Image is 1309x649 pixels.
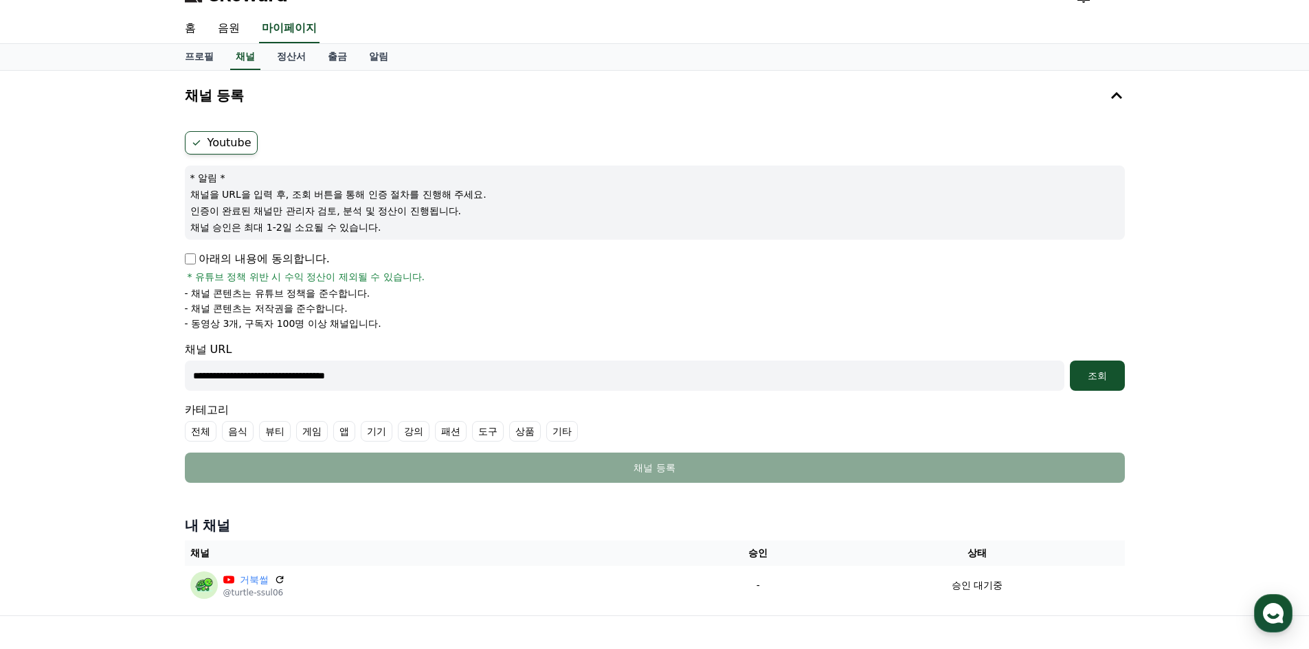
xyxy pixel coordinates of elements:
[240,573,269,587] a: 거북썰
[212,456,229,467] span: 설정
[317,44,358,70] a: 출금
[259,421,291,442] label: 뷰티
[185,286,370,300] p: - 채널 콘텐츠는 유튜브 정책을 준수합니다.
[223,587,285,598] p: @turtle-ssul06
[259,14,320,43] a: 마이페이지
[435,421,467,442] label: 패션
[185,251,330,267] p: 아래의 내용에 동의합니다.
[266,44,317,70] a: 정산서
[686,540,830,566] th: 승인
[358,44,399,70] a: 알림
[126,457,142,468] span: 대화
[185,131,258,155] label: Youtube
[179,76,1130,115] button: 채널 등록
[546,421,578,442] label: 기타
[1075,369,1119,383] div: 조회
[185,88,245,103] h4: 채널 등록
[185,402,1125,442] div: 카테고리
[212,461,1097,475] div: 채널 등록
[230,44,260,70] a: 채널
[185,453,1125,483] button: 채널 등록
[472,421,504,442] label: 도구
[692,578,825,593] p: -
[91,435,177,470] a: 대화
[398,421,429,442] label: 강의
[174,14,207,43] a: 홈
[361,421,392,442] label: 기기
[222,421,254,442] label: 음식
[174,44,225,70] a: 프로필
[952,578,1003,593] p: 승인 대기중
[185,301,348,315] p: - 채널 콘텐츠는 저작권을 준수합니다.
[509,421,541,442] label: 상품
[4,435,91,470] a: 홈
[185,341,1125,391] div: 채널 URL
[190,571,218,599] img: 거북썰
[185,516,1125,535] h4: 내 채널
[296,421,328,442] label: 게임
[177,435,264,470] a: 설정
[190,204,1119,218] p: 인증이 완료된 채널만 관리자 검토, 분석 및 정산이 진행됩니다.
[190,220,1119,234] p: 채널 승인은 최대 1-2일 소요될 수 있습니다.
[185,317,381,330] p: - 동영상 3개, 구독자 100명 이상 채널입니다.
[830,540,1125,566] th: 상태
[43,456,52,467] span: 홈
[185,421,216,442] label: 전체
[188,270,425,284] span: * 유튜브 정책 위반 시 수익 정산이 제외될 수 있습니다.
[1070,361,1125,391] button: 조회
[185,540,686,566] th: 채널
[207,14,251,43] a: 음원
[190,187,1119,201] p: 채널을 URL을 입력 후, 조회 버튼을 통해 인증 절차를 진행해 주세요.
[333,421,355,442] label: 앱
